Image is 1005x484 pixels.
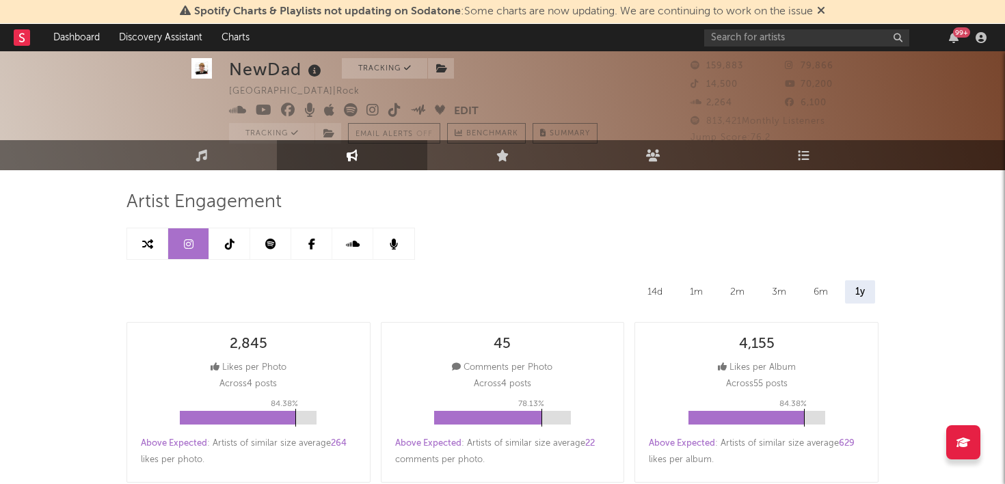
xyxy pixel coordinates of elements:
span: Above Expected [395,439,461,448]
div: : Artists of similar size average likes per photo . [141,435,356,468]
span: Artist Engagement [126,194,282,211]
p: Across 4 posts [219,376,277,392]
span: 159,883 [691,62,743,70]
span: 79,866 [785,62,833,70]
p: Across 55 posts [726,376,788,392]
span: Summary [550,130,590,137]
button: 99+ [949,32,959,43]
div: 1m [680,280,713,304]
a: Benchmark [447,123,526,144]
span: 70,200 [785,80,833,89]
div: Likes per Photo [211,360,286,376]
div: 99 + [953,27,970,38]
a: Charts [212,24,259,51]
p: 84.38 % [271,396,298,412]
p: Across 4 posts [474,376,531,392]
span: Dismiss [817,6,825,17]
div: 6m [803,280,838,304]
span: Jump Score: 76.2 [691,133,770,142]
span: 14,500 [691,80,738,89]
p: 84.38 % [779,396,807,412]
div: : Artists of similar size average likes per album . [649,435,864,468]
span: 22 [585,439,595,448]
div: NewDad [229,58,325,81]
span: : Some charts are now updating. We are continuing to work on the issue [194,6,813,17]
span: 6,100 [785,98,827,107]
div: 1y [845,280,875,304]
p: 78.13 % [518,396,544,412]
div: : Artists of similar size average comments per photo . [395,435,611,468]
span: Benchmark [466,126,518,142]
button: Edit [454,103,479,120]
div: Comments per Photo [452,360,552,376]
span: 813,421 Monthly Listeners [691,117,825,126]
div: 45 [494,336,511,353]
a: Discovery Assistant [109,24,212,51]
em: Off [416,131,433,138]
button: Email AlertsOff [348,123,440,144]
div: 3m [762,280,796,304]
a: Dashboard [44,24,109,51]
div: 14d [637,280,673,304]
span: 2,264 [691,98,732,107]
div: Likes per Album [718,360,796,376]
div: 2,845 [230,336,267,353]
div: 2m [720,280,755,304]
button: Tracking [229,123,314,144]
span: Above Expected [649,439,715,448]
span: Above Expected [141,439,207,448]
button: Summary [533,123,598,144]
span: 629 [839,439,855,448]
div: 4,155 [739,336,775,353]
div: [GEOGRAPHIC_DATA] | Rock [229,83,375,100]
span: Spotify Charts & Playlists not updating on Sodatone [194,6,461,17]
button: Tracking [342,58,427,79]
span: 264 [331,439,347,448]
input: Search for artists [704,29,909,46]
